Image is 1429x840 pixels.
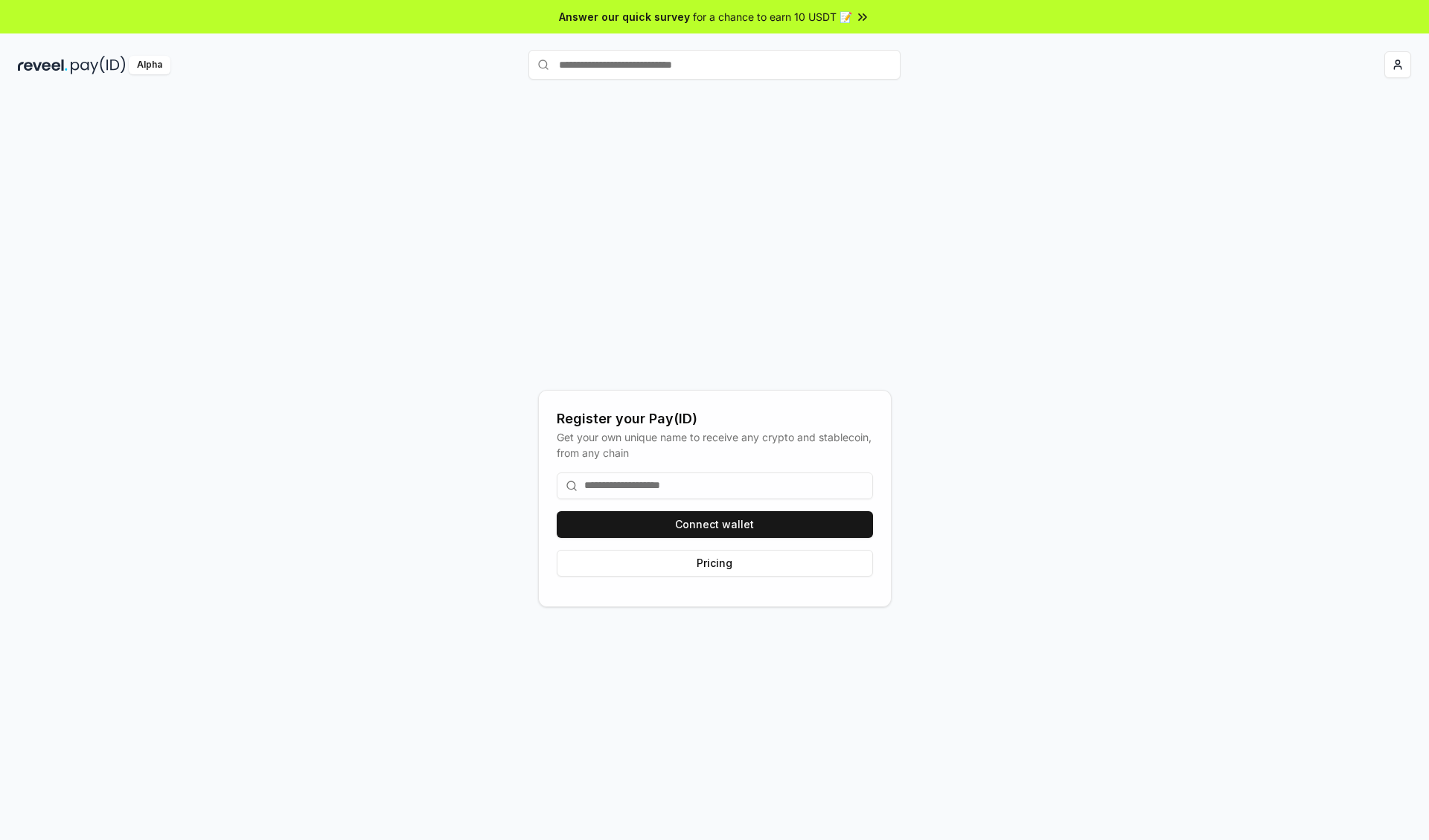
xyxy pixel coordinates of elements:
div: Get your own unique name to receive any crypto and stablecoin, from any chain [557,429,873,461]
img: pay_id [71,56,126,74]
div: Alpha [129,56,170,74]
span: for a chance to earn 10 USDT 📝 [693,9,852,25]
div: Register your Pay(ID) [557,408,873,429]
img: reveel_dark [18,56,68,74]
button: Connect wallet [557,511,873,538]
button: Pricing [557,550,873,577]
span: Answer our quick survey [559,9,690,25]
